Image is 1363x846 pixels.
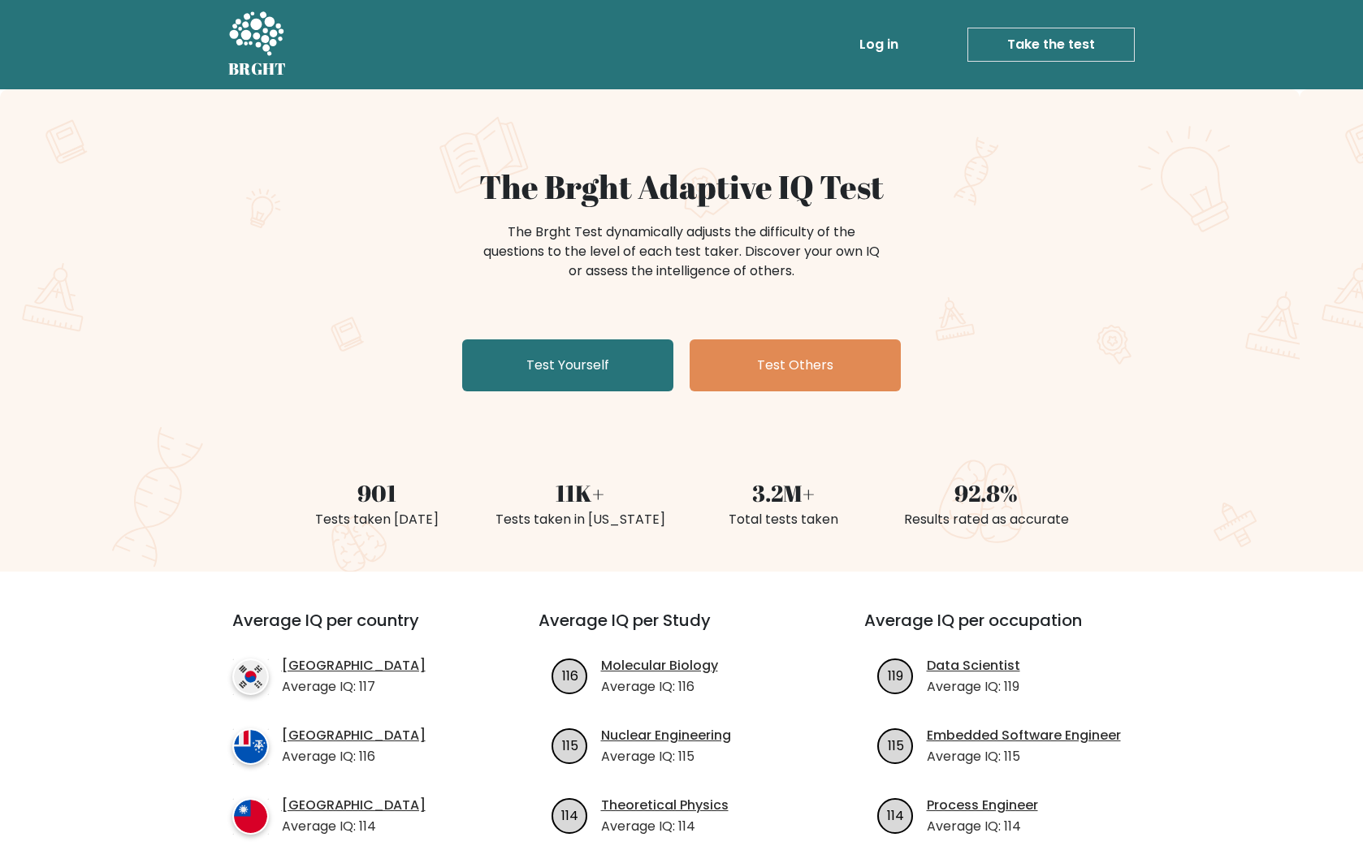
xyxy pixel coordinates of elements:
[232,798,269,835] img: country
[232,728,269,765] img: country
[282,656,426,676] a: [GEOGRAPHIC_DATA]
[927,796,1038,815] a: Process Engineer
[232,611,480,650] h3: Average IQ per country
[853,28,905,61] a: Log in
[864,611,1151,650] h3: Average IQ per occupation
[561,666,578,684] text: 116
[927,677,1020,697] p: Average IQ: 119
[927,747,1121,766] p: Average IQ: 115
[282,747,426,766] p: Average IQ: 116
[228,6,287,83] a: BRGHT
[539,611,825,650] h3: Average IQ per Study
[887,736,903,754] text: 115
[285,476,469,510] div: 901
[691,510,875,529] div: Total tests taken
[285,510,469,529] div: Tests taken [DATE]
[478,222,885,281] div: The Brght Test dynamically adjusts the difficulty of the questions to the level of each test take...
[888,666,903,684] text: 119
[488,510,672,529] div: Tests taken in [US_STATE]
[601,726,731,745] a: Nuclear Engineering
[601,656,718,676] a: Molecular Biology
[561,805,578,824] text: 114
[690,339,901,391] a: Test Others
[927,656,1020,676] a: Data Scientist
[894,510,1078,529] div: Results rated as accurate
[927,726,1121,745] a: Embedded Software Engineer
[601,796,729,815] a: Theoretical Physics
[894,476,1078,510] div: 92.8%
[282,796,426,815] a: [GEOGRAPHIC_DATA]
[282,677,426,697] p: Average IQ: 117
[601,817,729,836] p: Average IQ: 114
[488,476,672,510] div: 11K+
[927,817,1038,836] p: Average IQ: 114
[285,167,1078,206] h1: The Brght Adaptive IQ Test
[282,726,426,745] a: [GEOGRAPHIC_DATA]
[282,817,426,836] p: Average IQ: 114
[232,658,269,695] img: country
[691,476,875,510] div: 3.2M+
[887,805,904,824] text: 114
[561,736,578,754] text: 115
[601,677,718,697] p: Average IQ: 116
[601,747,731,766] p: Average IQ: 115
[462,339,673,391] a: Test Yourself
[967,28,1135,62] a: Take the test
[228,59,287,79] h5: BRGHT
